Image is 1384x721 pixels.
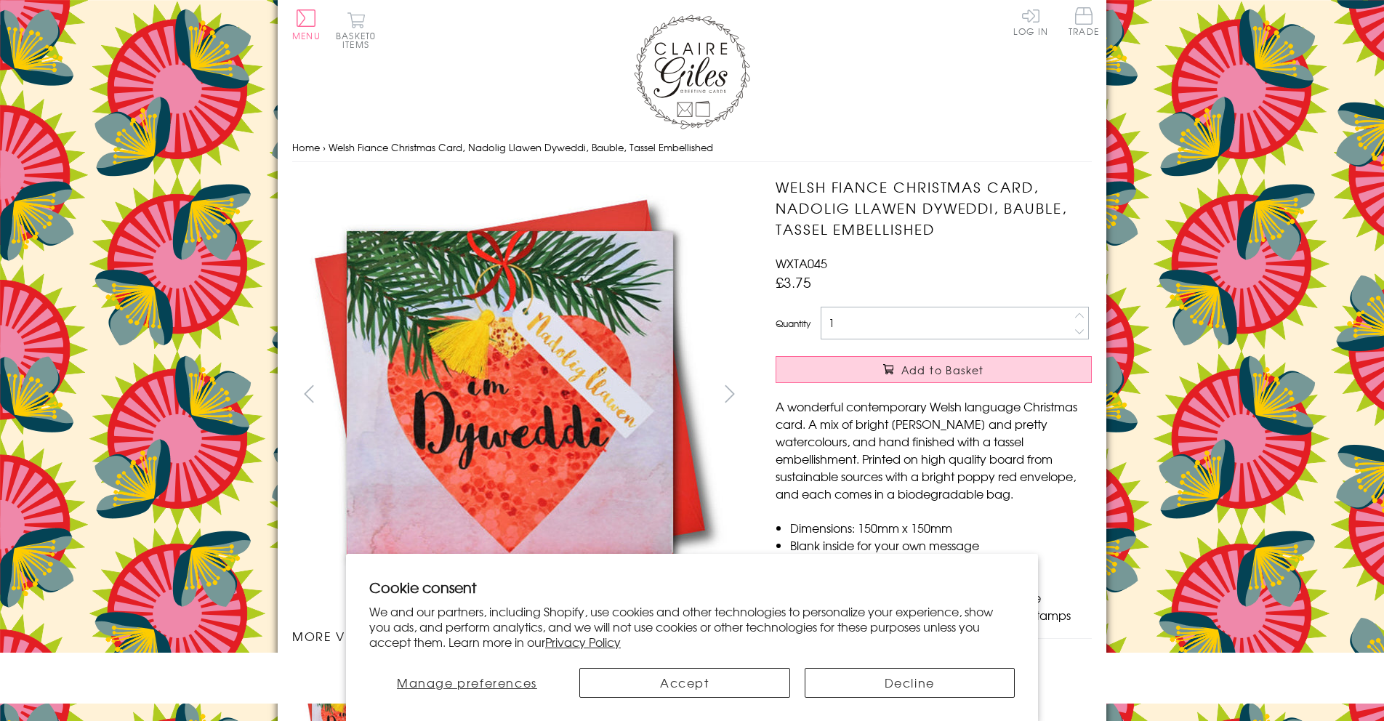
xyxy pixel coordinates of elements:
[790,519,1092,536] li: Dimensions: 150mm x 150mm
[329,140,713,154] span: Welsh Fiance Christmas Card, Nadolig Llawen Dyweddi, Bauble, Tassel Embellished
[292,377,325,410] button: prev
[1013,7,1048,36] a: Log In
[323,140,326,154] span: ›
[714,377,747,410] button: next
[776,272,811,292] span: £3.75
[776,317,810,330] label: Quantity
[397,674,537,691] span: Manage preferences
[1069,7,1099,36] span: Trade
[369,604,1015,649] p: We and our partners, including Shopify, use cookies and other technologies to personalize your ex...
[747,177,1183,613] img: Welsh Fiance Christmas Card, Nadolig Llawen Dyweddi, Bauble, Tassel Embellished
[369,577,1015,597] h2: Cookie consent
[292,140,320,154] a: Home
[336,12,376,49] button: Basket0 items
[579,668,790,698] button: Accept
[545,633,621,650] a: Privacy Policy
[369,668,565,698] button: Manage preferences
[790,536,1092,554] li: Blank inside for your own message
[292,177,728,612] img: Welsh Fiance Christmas Card, Nadolig Llawen Dyweddi, Bauble, Tassel Embellished
[776,254,827,272] span: WXTA045
[776,398,1092,502] p: A wonderful contemporary Welsh language Christmas card. A mix of bright [PERSON_NAME] and pretty ...
[292,9,321,40] button: Menu
[634,15,750,129] img: Claire Giles Greetings Cards
[292,627,747,645] h3: More views
[292,29,321,42] span: Menu
[1069,7,1099,39] a: Trade
[776,177,1092,239] h1: Welsh Fiance Christmas Card, Nadolig Llawen Dyweddi, Bauble, Tassel Embellished
[292,133,1092,163] nav: breadcrumbs
[776,356,1092,383] button: Add to Basket
[901,363,984,377] span: Add to Basket
[805,668,1015,698] button: Decline
[342,29,376,51] span: 0 items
